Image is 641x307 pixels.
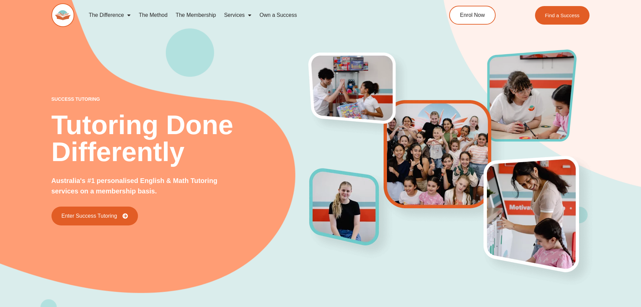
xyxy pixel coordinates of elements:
a: The Membership [172,7,220,23]
p: success tutoring [51,97,310,101]
a: Enter Success Tutoring [51,207,138,225]
span: Enrol Now [460,12,485,18]
a: Services [220,7,255,23]
h2: Tutoring Done Differently [51,112,310,165]
a: Enrol Now [449,6,496,25]
a: Find a Success [535,6,590,25]
span: Enter Success Tutoring [62,213,117,219]
p: Australia's #1 personalised English & Math Tutoring services on a membership basis. [51,176,240,196]
nav: Menu [85,7,419,23]
span: Find a Success [545,13,580,18]
a: The Difference [85,7,135,23]
a: The Method [135,7,171,23]
a: Own a Success [255,7,301,23]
